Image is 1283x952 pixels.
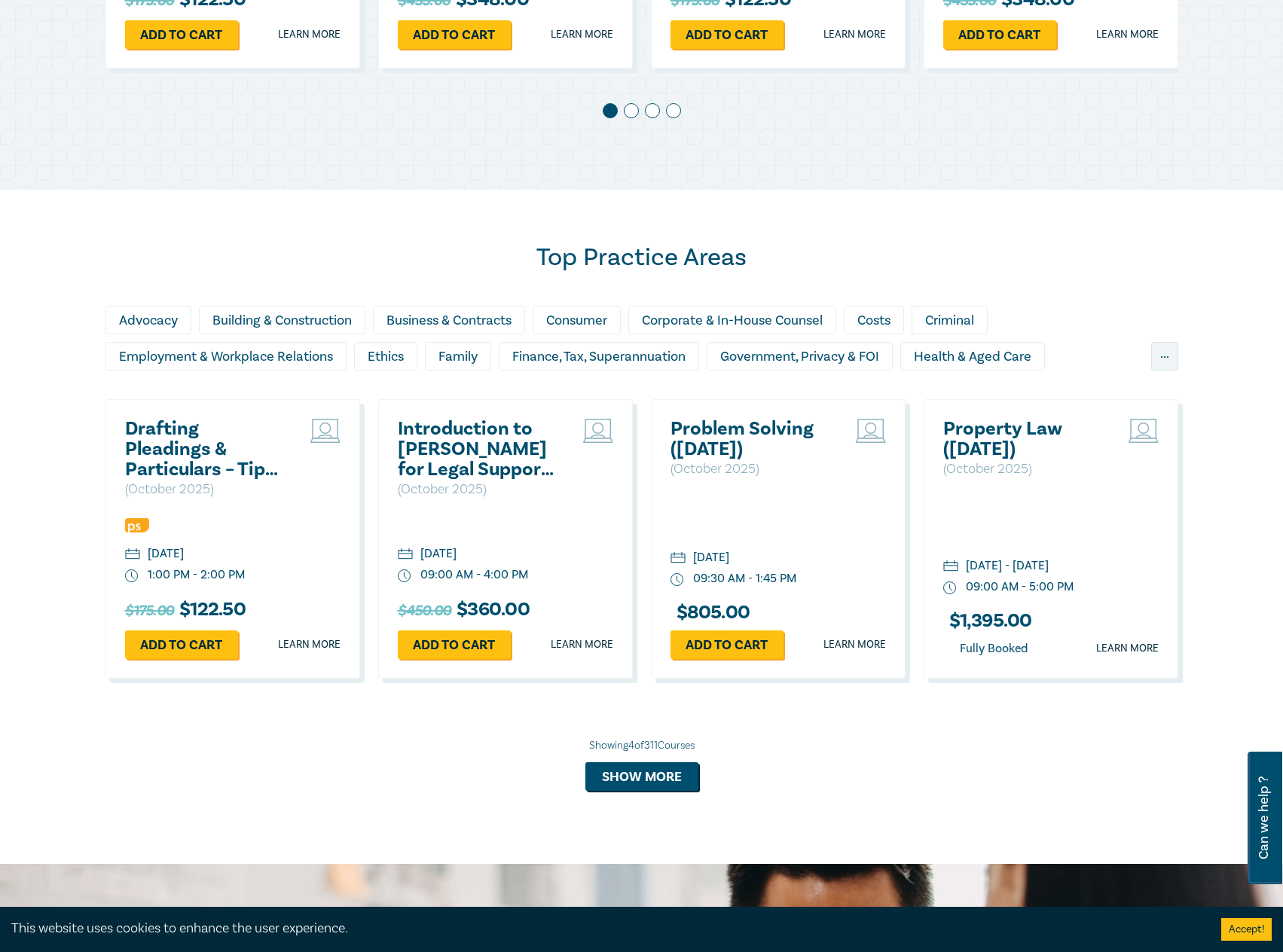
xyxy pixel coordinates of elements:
img: Live Stream [856,419,886,443]
a: Learn more [1096,27,1159,42]
h2: Top Practice Areas [105,243,1178,273]
span: $450.00 [398,599,451,623]
div: Advocacy [105,306,191,334]
div: 1:00 PM - 2:00 PM [148,566,245,584]
div: ... [1151,342,1178,371]
img: calendar [943,560,958,574]
img: Professional Skills [125,518,149,532]
h3: $ 805.00 [671,603,750,623]
a: Learn more [278,27,341,42]
img: watch [398,569,411,583]
div: Building & Construction [199,306,365,334]
div: Criminal [912,306,988,334]
div: Family [425,342,491,371]
div: Migration [676,378,760,407]
a: Learn more [551,27,613,42]
a: Add to cart [943,20,1056,49]
h3: $ 122.50 [125,599,246,623]
a: Add to cart [125,20,238,49]
img: calendar [398,548,413,562]
a: Add to cart [398,630,511,659]
a: Drafting Pleadings & Particulars – Tips & Traps [125,419,287,480]
div: Showing 4 of 311 Courses [105,738,1178,753]
div: Intellectual Property [299,378,450,407]
p: ( October 2025 ) [943,459,1105,479]
div: [DATE] [693,549,729,566]
a: Property Law ([DATE]) [943,419,1105,459]
div: [DATE] - [DATE] [966,557,1049,575]
div: 09:00 AM - 4:00 PM [420,566,528,584]
img: calendar [671,552,686,566]
div: Costs [844,306,904,334]
div: Business & Contracts [373,306,525,334]
span: Can we help ? [1257,761,1271,875]
h3: $ 1,395.00 [943,611,1032,631]
img: watch [125,569,139,583]
div: Ethics [354,342,417,371]
div: 09:00 AM - 5:00 PM [966,578,1074,596]
a: Learn more [278,637,341,652]
button: Show more [585,762,698,791]
div: Corporate & In-House Counsel [628,306,836,334]
div: Fully Booked [943,639,1044,659]
div: Health & Aged Care [900,342,1045,371]
p: ( October 2025 ) [398,480,560,499]
a: Add to cart [671,20,784,49]
div: Insolvency & Restructuring [105,378,292,407]
div: Government, Privacy & FOI [707,342,893,371]
a: Add to cart [125,630,238,659]
a: Problem Solving ([DATE]) [671,419,832,459]
div: Litigation & Dispute Resolution [457,378,668,407]
img: Live Stream [310,419,341,443]
div: This website uses cookies to enhance the user experience. [11,919,1199,938]
div: [DATE] [148,545,184,563]
div: Employment & Workplace Relations [105,342,347,371]
div: Personal Injury & Medico-Legal [768,378,979,407]
a: Learn more [823,27,886,42]
img: calendar [125,548,140,562]
h3: $ 360.00 [398,599,530,623]
a: Add to cart [398,20,511,49]
img: Live Stream [583,419,613,443]
p: ( October 2025 ) [125,480,287,499]
img: watch [671,573,684,587]
a: Learn more [823,637,886,652]
a: Add to cart [671,630,784,659]
p: ( October 2025 ) [671,459,832,479]
div: [DATE] [420,545,457,563]
img: watch [943,581,957,595]
span: $175.00 [125,599,174,623]
a: Learn more [551,637,613,652]
div: Consumer [533,306,621,334]
div: 09:30 AM - 1:45 PM [693,570,796,587]
div: Finance, Tax, Superannuation [499,342,699,371]
a: Introduction to [PERSON_NAME] for Legal Support Staff ([DATE]) [398,419,560,480]
img: Live Stream [1129,419,1159,443]
button: Accept cookies [1221,918,1272,941]
a: Learn more [1096,641,1159,656]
